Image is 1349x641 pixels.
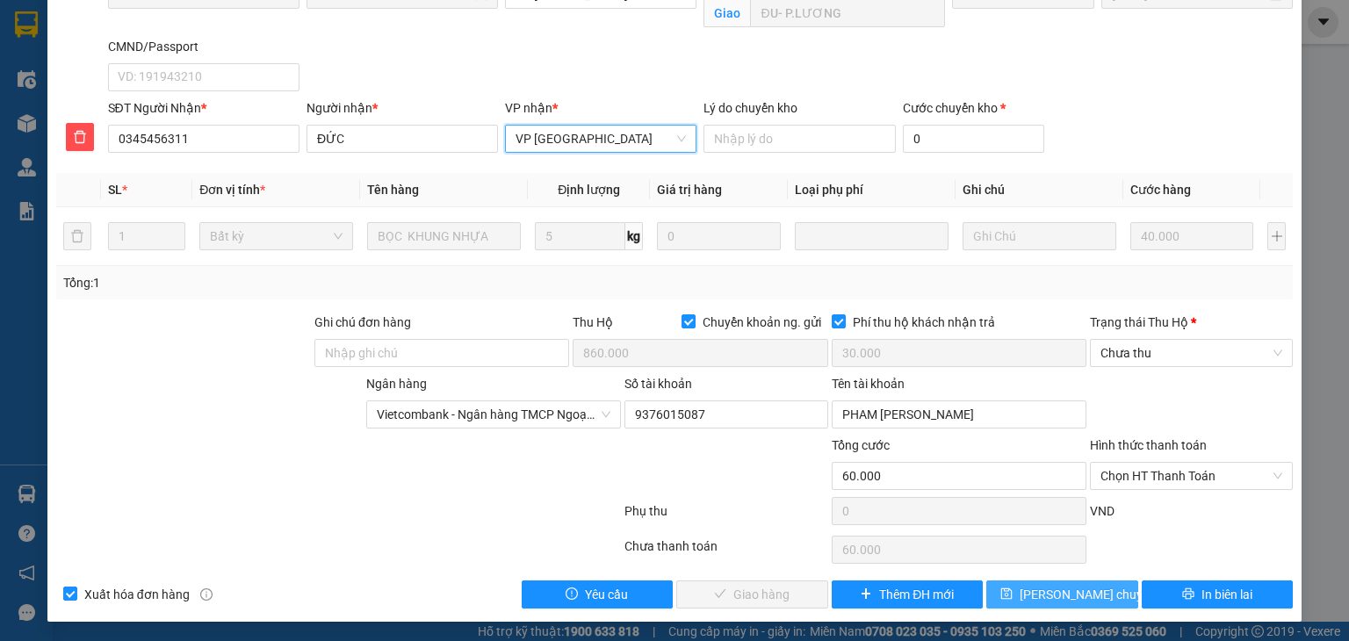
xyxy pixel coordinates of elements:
[108,125,299,153] input: SĐT người nhận
[367,183,419,197] span: Tên hàng
[788,173,956,207] th: Loại phụ phí
[1100,463,1282,489] span: Chọn HT Thanh Toán
[1020,585,1187,604] span: [PERSON_NAME] chuyển hoàn
[1182,587,1194,601] span: printer
[1090,313,1293,332] div: Trạng thái Thu Hộ
[624,400,827,429] input: Số tài khoản
[1130,222,1253,250] input: 0
[63,273,522,292] div: Tổng: 1
[832,377,905,391] label: Tên tài khoản
[1090,504,1115,518] span: VND
[566,587,578,601] span: exclamation-circle
[199,183,265,197] span: Đơn vị tính
[63,222,91,250] button: delete
[676,580,828,609] button: checkGiao hàng
[625,222,643,250] span: kg
[1267,222,1286,250] button: plus
[696,313,828,332] span: Chuyển khoản ng. gửi
[516,126,686,152] span: VP Định Hóa
[879,585,954,604] span: Thêm ĐH mới
[657,183,722,197] span: Giá trị hàng
[585,585,628,604] span: Yêu cầu
[832,438,890,452] span: Tổng cước
[77,585,197,604] span: Xuất hóa đơn hàng
[1130,183,1191,197] span: Cước hàng
[623,501,829,532] div: Phụ thu
[956,173,1123,207] th: Ghi chú
[66,123,94,151] button: delete
[1100,340,1282,366] span: Chưa thu
[986,580,1138,609] button: save[PERSON_NAME] chuyển hoàn
[573,315,613,329] span: Thu Hộ
[832,580,984,609] button: plusThêm ĐH mới
[210,223,343,249] span: Bất kỳ
[624,377,692,391] label: Số tài khoản
[963,222,1116,250] input: Ghi Chú
[522,580,674,609] button: exclamation-circleYêu cầu
[108,98,299,118] div: SĐT Người Nhận
[377,401,610,428] span: Vietcombank - Ngân hàng TMCP Ngoại Thương Việt Nam
[703,125,895,153] input: Lý do chuyển kho
[860,587,872,601] span: plus
[307,125,498,153] input: Tên người nhận
[903,98,1045,118] div: Cước chuyển kho
[67,130,93,144] span: delete
[846,313,1002,332] span: Phí thu hộ khách nhận trả
[108,37,299,56] div: CMND/Passport
[367,222,521,250] input: VD: Bàn, Ghế
[505,101,552,115] span: VP nhận
[1000,587,1013,601] span: save
[558,183,620,197] span: Định lượng
[1201,585,1252,604] span: In biên lai
[366,377,427,391] label: Ngân hàng
[108,183,122,197] span: SL
[314,339,569,367] input: Ghi chú đơn hàng
[314,315,411,329] label: Ghi chú đơn hàng
[307,98,498,118] div: Người nhận
[703,101,797,115] label: Lý do chuyển kho
[657,222,780,250] input: 0
[623,537,829,567] div: Chưa thanh toán
[1142,580,1294,609] button: printerIn biên lai
[832,400,1086,429] input: Tên tài khoản
[200,588,213,601] span: info-circle
[1090,438,1207,452] label: Hình thức thanh toán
